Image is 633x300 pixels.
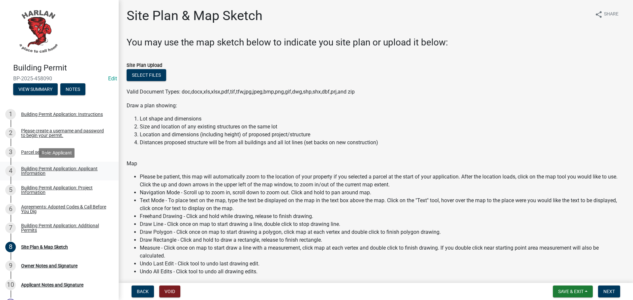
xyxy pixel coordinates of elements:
[127,69,166,81] button: Select files
[140,189,625,197] li: Navigation Mode - Scroll up to zoom in, scroll down to zoom out. Click and hold to pan around map.
[132,286,154,297] button: Back
[21,283,83,287] div: Applicant Notes and Signature
[60,87,85,92] wm-modal-confirm: Notes
[589,8,624,21] button: shareShare
[140,173,625,189] li: Please be patient, this map will automatically zoom to the location of your property if you selec...
[21,205,108,214] div: Agreements: Adopted Codes & Call Before You Dig
[140,236,625,244] li: Draw Rectangle - Click and hold to draw a rectangle, release to finish rectangle.
[5,109,16,120] div: 1
[140,115,625,123] li: Lot shape and dimensions
[5,280,16,290] div: 10
[140,228,625,236] li: Draw Polygon - Click once on map to start drawing a polygon, click map at each vertex and double ...
[5,128,16,138] div: 2
[21,245,68,249] div: Site Plan & Map Sketch
[127,8,262,24] h1: Site Plan & Map Sketch
[127,63,162,68] label: Site Plan Upload
[60,83,85,95] button: Notes
[21,185,108,195] div: Building Permit Application: Project Information
[13,7,63,56] img: City of Harlan, Iowa
[21,223,108,232] div: Building Permit Application: Additional Permits
[127,89,355,95] span: Valid Document Types: doc,docx,xls,xlsx,pdf,tif,tfw,jpg,jpeg,bmp,png,gif,dwg,shp,shx,dbf,prj,and zip
[21,128,108,138] div: Please create a username and password to begin your permit.
[13,87,58,92] wm-modal-confirm: Summary
[21,263,77,268] div: Owner Notes and Signature
[140,131,625,139] li: Location and dimensions (including height) of proposed project/structure
[108,75,117,82] a: Edit
[5,260,16,271] div: 9
[140,260,625,268] li: Undo Last Edit - Click tool to undo last drawing edit.
[140,220,625,228] li: Draw Line - Click once on map to start drawing a line, double click to stop drawing line.
[39,148,75,158] div: Role: Applicant
[140,139,625,154] li: Distances proposed structure will be from all buildings and all lot lines (set backs on new const...
[5,242,16,252] div: 8
[21,150,49,154] div: Parcel search
[604,11,618,18] span: Share
[595,11,603,18] i: share
[553,286,593,297] button: Save & Exit
[159,286,180,297] button: Void
[603,289,615,294] span: Next
[13,75,105,82] span: BP-2025-458090
[558,289,584,294] span: Save & Exit
[598,286,620,297] button: Next
[5,204,16,214] div: 6
[5,223,16,233] div: 7
[127,37,625,48] h3: You may use the map sketch below to indicate you site plan or upload it below:
[13,83,58,95] button: View Summary
[21,166,108,176] div: Building Permit Application: Applicant Information
[5,147,16,157] div: 3
[140,268,625,276] li: Undo All Edits - Click tool to undo all drawing edits.
[127,102,625,110] p: Draw a plan showing:
[140,197,625,212] li: Text Mode - To place text on the map, type the text be displayed on the map in the text box above...
[21,112,103,117] div: Building Permit Application: Instructions
[127,160,625,168] p: Map
[137,289,149,294] span: Back
[140,123,625,131] li: Size and location of any existing structures on the same lot
[108,75,117,82] wm-modal-confirm: Edit Application Number
[5,166,16,176] div: 4
[13,63,113,73] h4: Building Permit
[5,185,16,195] div: 5
[140,212,625,220] li: Freehand Drawing - Click and hold while drawing, release to finish drawing.
[140,244,625,260] li: Measure - Click once on map to start draw a line with a measurement, click map at each vertex and...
